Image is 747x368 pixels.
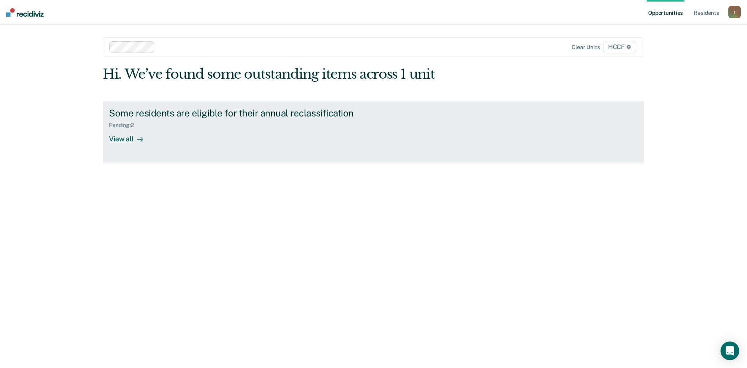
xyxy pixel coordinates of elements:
[603,41,636,53] span: HCCF
[109,128,153,143] div: View all
[572,44,600,51] div: Clear units
[721,342,739,360] div: Open Intercom Messenger
[6,8,44,17] img: Recidiviz
[103,101,644,162] a: Some residents are eligible for their annual reclassificationPending:2View all
[109,107,382,119] div: Some residents are eligible for their annual reclassification
[109,122,140,129] div: Pending : 2
[103,66,536,82] div: Hi. We’ve found some outstanding items across 1 unit
[728,6,741,18] button: t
